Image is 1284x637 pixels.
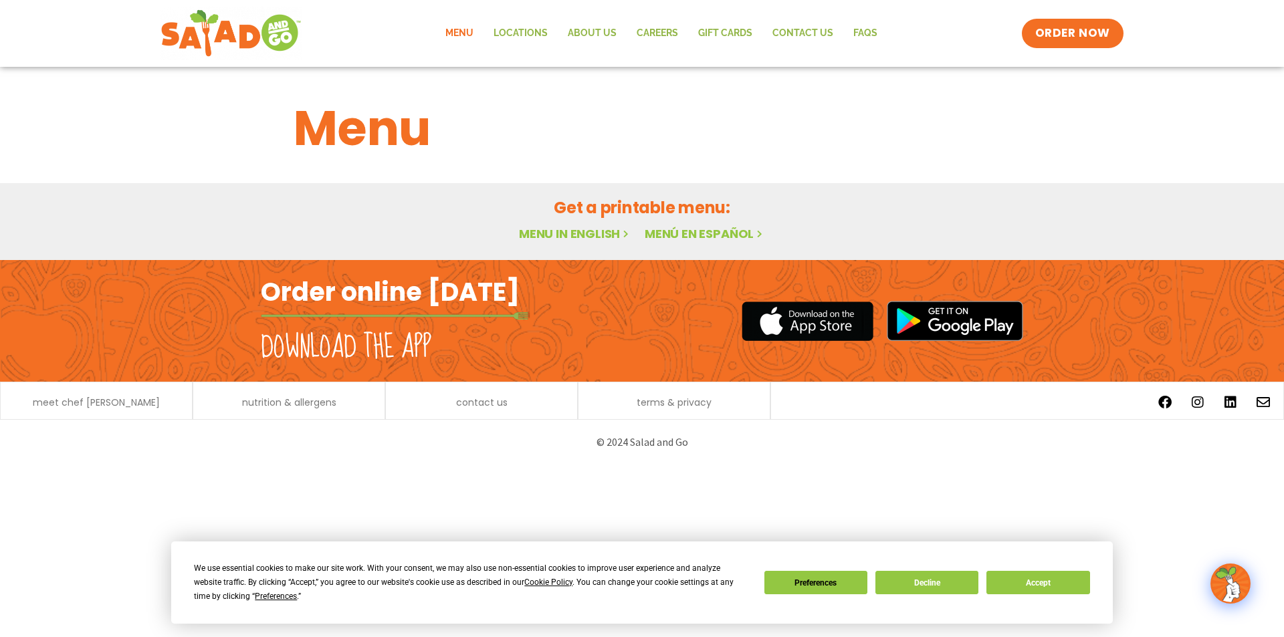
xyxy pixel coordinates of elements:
[637,398,712,407] a: terms & privacy
[456,398,508,407] a: contact us
[762,18,843,49] a: Contact Us
[843,18,887,49] a: FAQs
[435,18,887,49] nav: Menu
[764,571,867,594] button: Preferences
[645,225,765,242] a: Menú en español
[160,7,302,60] img: new-SAG-logo-768×292
[688,18,762,49] a: GIFT CARDS
[261,312,528,320] img: fork
[261,275,520,308] h2: Order online [DATE]
[242,398,336,407] a: nutrition & allergens
[194,561,748,604] div: We use essential cookies to make our site work. With your consent, we may also use non-essential ...
[875,571,978,594] button: Decline
[1035,25,1110,41] span: ORDER NOW
[986,571,1089,594] button: Accept
[887,301,1023,341] img: google_play
[267,433,1016,451] p: © 2024 Salad and Go
[171,541,1113,624] div: Cookie Consent Prompt
[558,18,627,49] a: About Us
[294,196,990,219] h2: Get a printable menu:
[742,299,873,343] img: appstore
[33,398,160,407] a: meet chef [PERSON_NAME]
[1022,19,1123,48] a: ORDER NOW
[524,578,572,587] span: Cookie Policy
[627,18,688,49] a: Careers
[255,592,297,601] span: Preferences
[294,92,990,164] h1: Menu
[435,18,484,49] a: Menu
[484,18,558,49] a: Locations
[1212,565,1249,602] img: wpChatIcon
[261,329,431,366] h2: Download the app
[519,225,631,242] a: Menu in English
